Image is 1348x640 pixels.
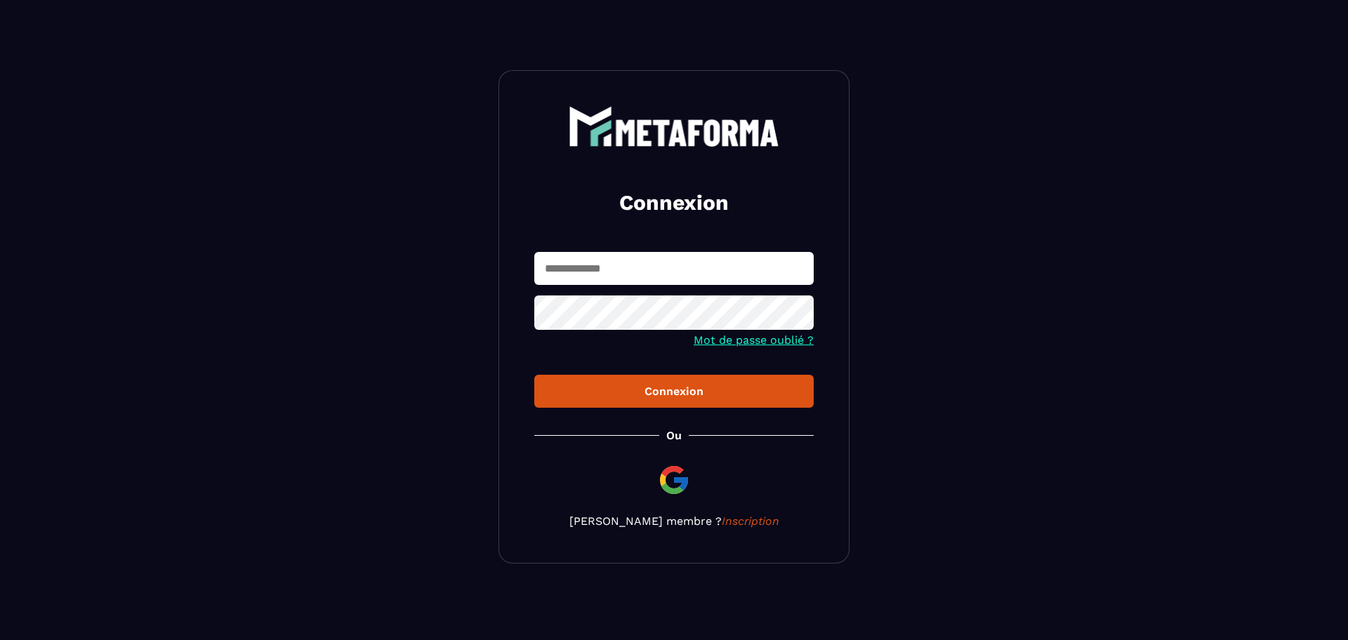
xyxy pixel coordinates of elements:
a: logo [534,106,814,147]
img: logo [569,106,779,147]
div: Connexion [546,385,802,398]
button: Connexion [534,375,814,408]
p: Ou [666,429,682,442]
a: Inscription [722,514,779,528]
a: Mot de passe oublié ? [694,333,814,347]
img: google [657,463,691,497]
p: [PERSON_NAME] membre ? [534,514,814,528]
h2: Connexion [551,189,797,217]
